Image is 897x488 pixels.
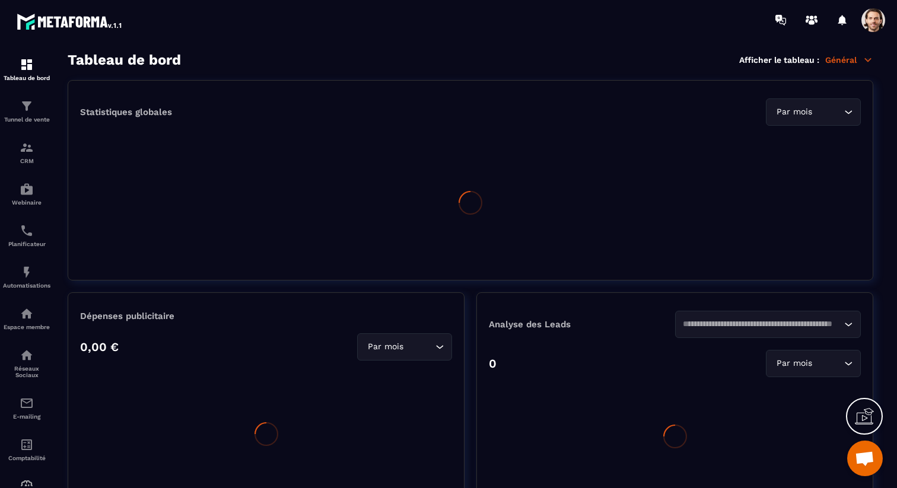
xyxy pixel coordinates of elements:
[3,215,50,256] a: schedulerschedulerPlanificateur
[774,106,815,119] span: Par mois
[68,52,181,68] h3: Tableau de bord
[683,318,842,331] input: Search for option
[489,319,675,330] p: Analyse des Leads
[80,107,172,117] p: Statistiques globales
[774,357,815,370] span: Par mois
[20,141,34,155] img: formation
[3,339,50,387] a: social-networksocial-networkRéseaux Sociaux
[20,396,34,410] img: email
[3,90,50,132] a: formationformationTunnel de vente
[675,311,861,338] div: Search for option
[3,173,50,215] a: automationsautomationsWebinaire
[20,224,34,238] img: scheduler
[815,106,841,119] input: Search for option
[3,49,50,90] a: formationformationTableau de bord
[20,99,34,113] img: formation
[17,11,123,32] img: logo
[766,98,861,126] div: Search for option
[3,116,50,123] p: Tunnel de vente
[825,55,873,65] p: Général
[20,307,34,321] img: automations
[3,158,50,164] p: CRM
[20,58,34,72] img: formation
[80,311,452,321] p: Dépenses publicitaire
[3,455,50,461] p: Comptabilité
[739,55,819,65] p: Afficher le tableau :
[3,298,50,339] a: automationsautomationsEspace membre
[766,350,861,377] div: Search for option
[3,413,50,420] p: E-mailing
[20,182,34,196] img: automations
[3,282,50,289] p: Automatisations
[3,429,50,470] a: accountantaccountantComptabilité
[20,438,34,452] img: accountant
[3,75,50,81] p: Tableau de bord
[20,265,34,279] img: automations
[3,241,50,247] p: Planificateur
[80,340,119,354] p: 0,00 €
[847,441,883,476] a: Ouvrir le chat
[3,199,50,206] p: Webinaire
[365,340,406,353] span: Par mois
[815,357,841,370] input: Search for option
[3,256,50,298] a: automationsautomationsAutomatisations
[3,387,50,429] a: emailemailE-mailing
[3,132,50,173] a: formationformationCRM
[357,333,452,361] div: Search for option
[3,365,50,378] p: Réseaux Sociaux
[3,324,50,330] p: Espace membre
[20,348,34,362] img: social-network
[406,340,432,353] input: Search for option
[489,356,497,371] p: 0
